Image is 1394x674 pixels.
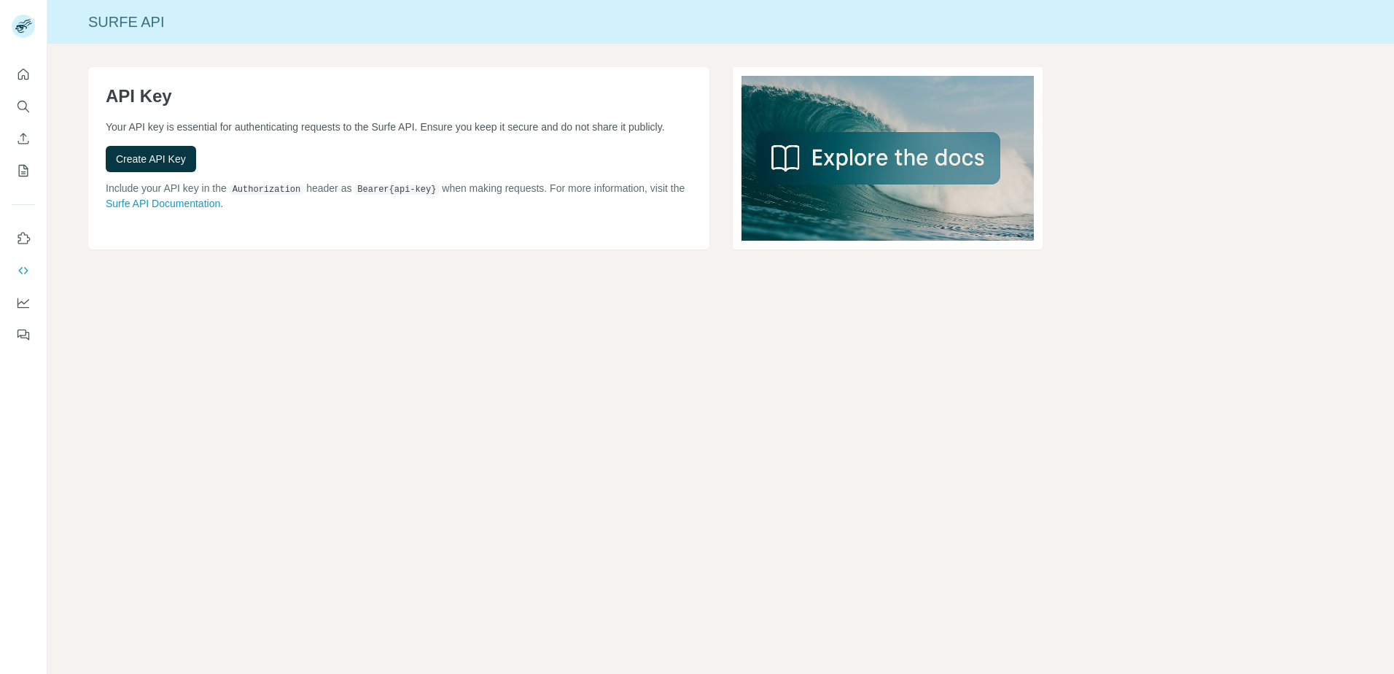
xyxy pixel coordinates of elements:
a: Surfe API Documentation [106,198,220,209]
button: Feedback [12,322,35,348]
p: Your API key is essential for authenticating requests to the Surfe API. Ensure you keep it secure... [106,120,692,134]
button: My lists [12,158,35,184]
button: Dashboard [12,290,35,316]
button: Enrich CSV [12,125,35,152]
div: Surfe API [47,12,1394,32]
span: Create API Key [116,152,186,166]
p: Include your API key in the header as when making requests. For more information, visit the . [106,181,692,211]
button: Search [12,93,35,120]
button: Create API Key [106,146,196,172]
button: Use Surfe API [12,257,35,284]
button: Quick start [12,61,35,88]
button: Use Surfe on LinkedIn [12,225,35,252]
code: Authorization [230,185,304,195]
code: Bearer {api-key} [354,185,439,195]
h1: API Key [106,85,692,108]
